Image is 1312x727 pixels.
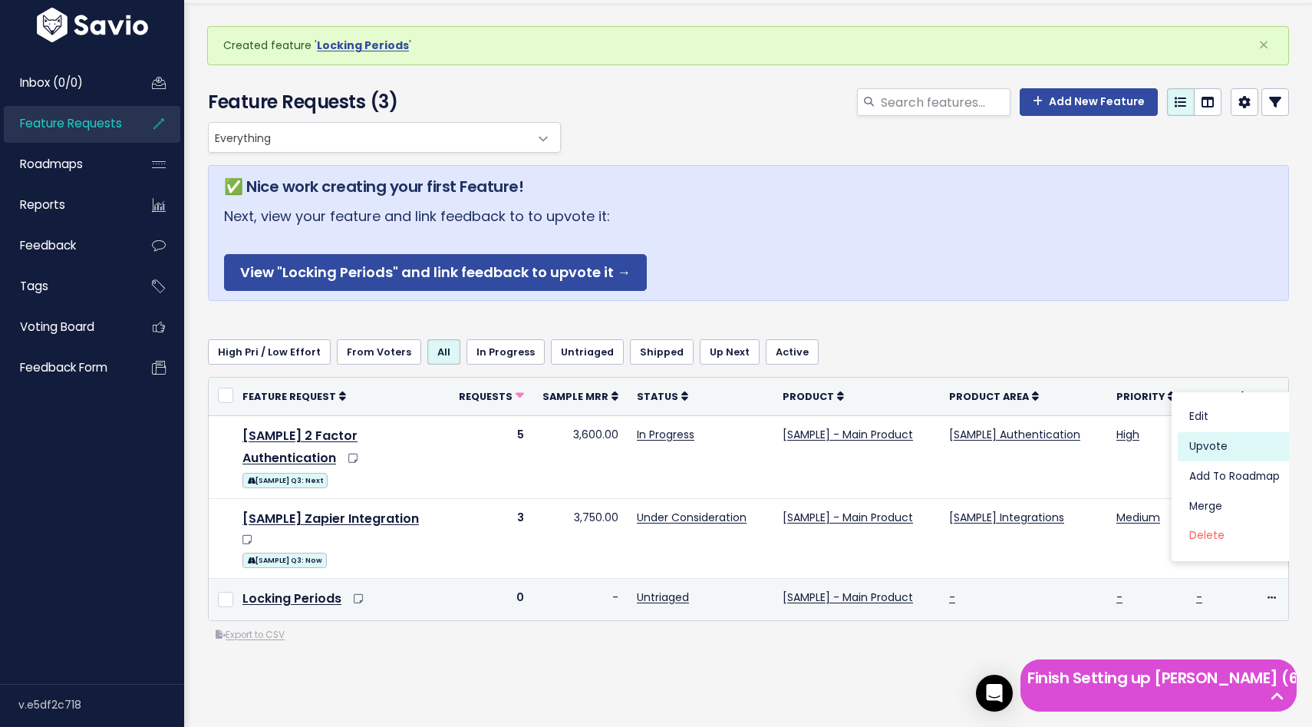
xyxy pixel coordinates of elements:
[459,390,513,403] span: Requests
[4,269,127,304] a: Tags
[224,254,647,292] a: View "Locking Periods" and link feedback to upvote it →
[450,578,533,620] td: 0
[1258,32,1269,58] span: ×
[1243,27,1284,64] button: Close
[542,390,608,403] span: Sample MRR
[542,388,618,404] a: Sample MRR
[4,106,127,141] a: Feature Requests
[976,675,1013,712] div: Open Intercom Messenger
[637,390,678,403] span: Status
[533,498,628,578] td: 3,750.00
[1178,432,1291,462] a: Upvote
[242,473,328,488] span: [SAMPLE] Q3: Next
[1178,402,1291,432] a: Edit
[949,390,1029,403] span: Product Area
[783,390,834,403] span: Product
[1027,666,1290,689] h5: Finish Setting up [PERSON_NAME] (6 left)
[459,388,524,404] a: Requests
[4,65,127,101] a: Inbox (0/0)
[242,510,419,527] a: [SAMPLE] Zapier Integration
[450,498,533,578] td: 3
[242,470,328,489] a: [SAMPLE] Q3: Next
[242,390,336,403] span: Feature Request
[216,629,285,641] a: Export to CSV
[783,510,913,525] a: [SAMPLE] - Main Product
[1196,590,1202,605] a: -
[208,339,331,364] a: High Pri / Low Effort
[783,427,913,442] a: [SAMPLE] - Main Product
[20,197,65,213] span: Reports
[209,123,529,152] span: Everything
[224,204,1273,291] p: Next, view your feature and link feedback to to upvote it:
[949,590,955,605] a: -
[208,339,1289,364] ul: Filter feature requests
[242,553,327,568] span: [SAMPLE] Q3: Now
[427,339,460,364] a: All
[1178,521,1291,551] a: Delete
[533,416,628,499] td: 3,600.00
[208,88,553,116] h4: Feature Requests (3)
[879,88,1010,116] input: Search features...
[242,590,341,607] a: Locking Periods
[1178,462,1291,492] a: Add to Roadmap
[551,339,624,364] a: Untriaged
[1116,590,1122,605] a: -
[207,26,1289,65] div: Created feature ' '
[1116,427,1139,442] a: High
[1196,390,1236,403] span: Effort
[20,156,83,172] span: Roadmaps
[242,388,346,404] a: Feature Request
[949,427,1080,442] a: [SAMPLE] Authentication
[20,319,94,335] span: Voting Board
[20,359,107,375] span: Feedback form
[20,278,48,294] span: Tags
[533,578,628,620] td: -
[4,187,127,223] a: Reports
[1178,492,1291,522] a: Merge
[337,339,421,364] a: From Voters
[317,38,409,53] a: Locking Periods
[1020,88,1158,116] a: Add New Feature
[20,74,83,91] span: Inbox (0/0)
[637,388,688,404] a: Status
[20,115,122,131] span: Feature Requests
[949,388,1039,404] a: Product Area
[466,339,545,364] a: In Progress
[637,427,694,442] a: In Progress
[630,339,694,364] a: Shipped
[637,510,747,525] a: Under Consideration
[783,590,913,605] a: [SAMPLE] - Main Product
[4,228,127,263] a: Feedback
[208,122,561,153] span: Everything
[242,427,358,467] a: [SAMPLE] 2 Factor Authentication
[1116,388,1175,404] a: Priority
[224,175,1273,198] h5: ✅ Nice work creating your first Feature!
[4,147,127,182] a: Roadmaps
[1196,388,1246,404] a: Effort
[1116,390,1165,403] span: Priority
[700,339,760,364] a: Up Next
[4,309,127,345] a: Voting Board
[4,350,127,385] a: Feedback form
[1116,510,1160,525] a: Medium
[18,685,184,725] div: v.e5df2c718
[637,590,689,605] a: Untriaged
[783,388,844,404] a: Product
[20,237,76,253] span: Feedback
[949,510,1064,525] a: [SAMPLE] Integrations
[450,416,533,499] td: 5
[33,8,152,42] img: logo-white.9d6f32f41409.svg
[766,339,819,364] a: Active
[242,550,327,569] a: [SAMPLE] Q3: Now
